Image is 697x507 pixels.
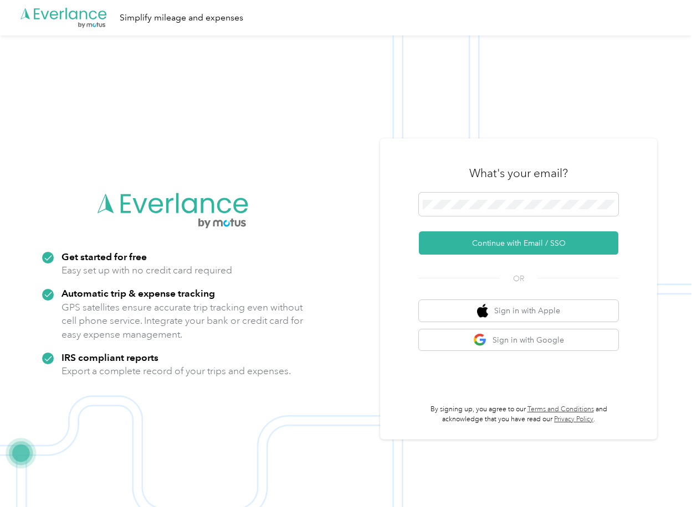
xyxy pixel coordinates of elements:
p: Easy set up with no credit card required [61,263,232,277]
a: Privacy Policy [554,415,593,423]
button: google logoSign in with Google [419,329,618,351]
p: GPS satellites ensure accurate trip tracking even without cell phone service. Integrate your bank... [61,301,304,342]
strong: Automatic trip & expense tracking [61,287,215,299]
button: apple logoSign in with Apple [419,300,618,322]
h3: What's your email? [469,165,568,181]
span: OR [499,273,538,284]
img: apple logo [477,304,488,318]
div: Simplify mileage and expenses [120,11,243,25]
iframe: Everlance-gr Chat Button Frame [635,445,697,507]
p: By signing up, you agree to our and acknowledge that you have read our . [419,405,618,424]
img: google logo [473,333,487,347]
a: Terms and Conditions [527,405,594,413]
strong: Get started for free [61,251,147,262]
button: Continue with Email / SSO [419,231,618,255]
p: Export a complete record of your trips and expenses. [61,364,291,378]
strong: IRS compliant reports [61,351,158,363]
